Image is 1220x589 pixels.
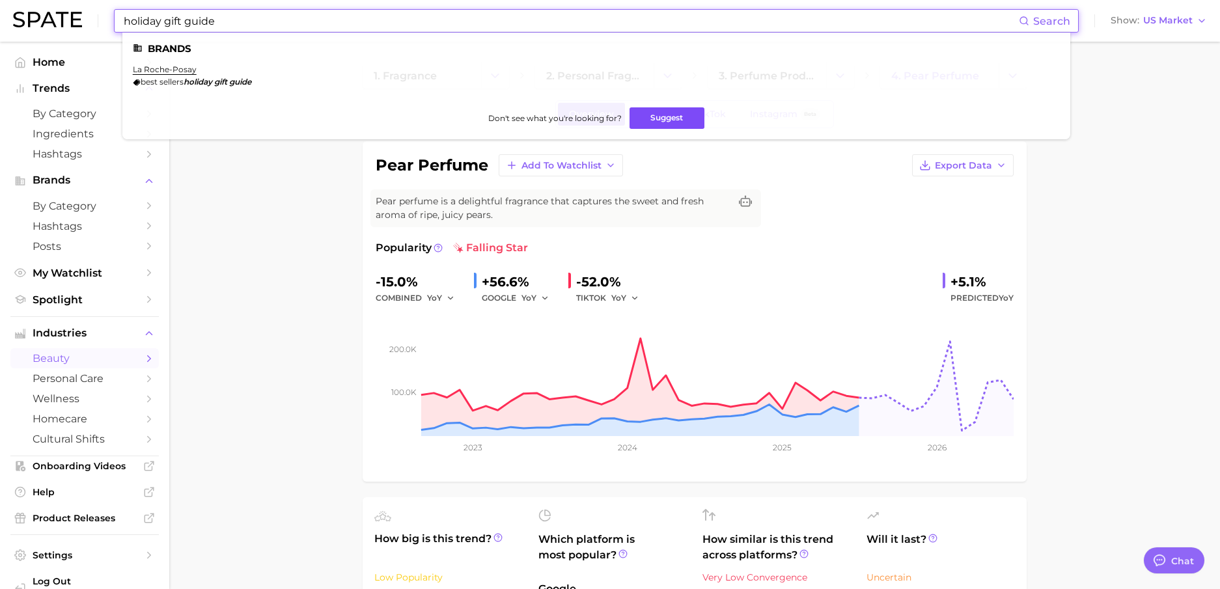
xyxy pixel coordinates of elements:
span: Trends [33,83,137,94]
span: Show [1111,17,1139,24]
button: Add to Watchlist [499,154,623,176]
button: Industries [10,323,159,343]
a: Help [10,482,159,502]
span: YoY [427,292,442,303]
button: YoY [427,290,455,306]
span: Help [33,486,137,498]
a: homecare [10,409,159,429]
div: Low Popularity [374,569,523,585]
div: TIKTOK [576,290,648,306]
div: -15.0% [376,271,464,292]
a: wellness [10,389,159,409]
div: +5.1% [950,271,1014,292]
span: Onboarding Videos [33,460,137,472]
button: ShowUS Market [1107,12,1210,29]
span: Brands [33,174,137,186]
a: Posts [10,236,159,256]
tspan: 2024 [618,443,637,452]
span: Hashtags [33,148,137,160]
span: wellness [33,392,137,405]
span: best sellers [141,77,184,87]
a: Home [10,52,159,72]
span: homecare [33,413,137,425]
span: by Category [33,107,137,120]
div: +56.6% [482,271,558,292]
span: My Watchlist [33,267,137,279]
div: combined [376,290,464,306]
a: Ingredients [10,124,159,144]
a: by Category [10,196,159,216]
span: How similar is this trend across platforms? [702,532,851,563]
div: Very Low Convergence [702,569,851,585]
a: Product Releases [10,508,159,528]
a: beauty [10,348,159,368]
a: by Category [10,103,159,124]
h1: pear perfume [376,158,488,173]
button: YoY [611,290,639,306]
span: Export Data [935,160,992,171]
a: la roche-posay [133,64,197,74]
a: cultural shifts [10,429,159,449]
span: personal care [33,372,137,385]
span: by Category [33,200,137,212]
img: falling star [453,243,464,253]
a: Spotlight [10,290,159,310]
span: Spotlight [33,294,137,306]
span: Hashtags [33,220,137,232]
div: -52.0% [576,271,648,292]
span: Will it last? [866,532,1015,563]
span: Search [1033,15,1070,27]
span: How big is this trend? [374,531,523,563]
button: Suggest [630,107,704,129]
span: Which platform is most popular? [538,532,687,575]
span: Popularity [376,240,432,256]
tspan: 2026 [928,443,947,452]
span: Industries [33,327,137,339]
span: cultural shifts [33,433,137,445]
span: Add to Watchlist [521,160,602,171]
a: Hashtags [10,216,159,236]
button: Brands [10,171,159,190]
span: YoY [611,292,626,303]
span: Posts [33,240,137,253]
a: personal care [10,368,159,389]
button: Export Data [912,154,1014,176]
span: YoY [521,292,536,303]
button: YoY [521,290,549,306]
img: SPATE [13,12,82,27]
span: beauty [33,352,137,364]
a: Settings [10,545,159,565]
span: Predicted [950,290,1014,306]
span: Home [33,56,137,68]
div: Uncertain [866,569,1015,585]
span: YoY [999,293,1014,303]
div: GOOGLE [482,290,558,306]
span: Settings [33,549,137,561]
span: Pear perfume is a delightful fragrance that captures the sweet and fresh aroma of ripe, juicy pears. [376,195,730,222]
button: Trends [10,79,159,98]
li: Brands [133,43,1060,54]
a: Onboarding Videos [10,456,159,476]
span: Log Out [33,575,148,587]
em: holiday [184,77,212,87]
span: US Market [1143,17,1193,24]
span: Ingredients [33,128,137,140]
em: gift [214,77,227,87]
tspan: 2025 [773,443,792,452]
em: guide [229,77,251,87]
a: Hashtags [10,144,159,164]
span: Don't see what you're looking for? [488,113,622,123]
tspan: 2023 [464,443,482,452]
input: Search here for a brand, industry, or ingredient [122,10,1019,32]
span: falling star [453,240,528,256]
span: Product Releases [33,512,137,524]
a: My Watchlist [10,263,159,283]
